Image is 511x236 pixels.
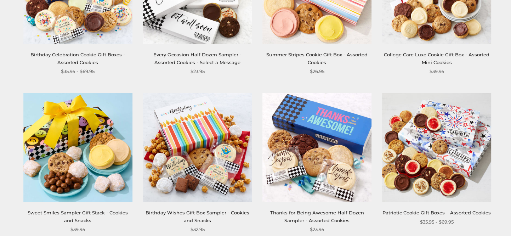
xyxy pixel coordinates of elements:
span: $39.95 [70,226,85,233]
img: Sweet Smiles Sampler Gift Stack - Cookies and Snacks [23,93,132,202]
img: Thanks for Being Awesome Half Dozen Sampler - Assorted Cookies [262,93,371,202]
span: $39.95 [430,68,444,75]
span: $35.95 - $69.95 [420,218,454,226]
a: College Care Luxe Cookie Gift Box - Assorted Mini Cookies [384,52,489,65]
span: $26.95 [310,68,324,75]
span: $23.95 [191,68,205,75]
a: Patriotic Cookie Gift Boxes – Assorted Cookies [382,210,491,215]
a: Birthday Celebration Cookie Gift Boxes - Assorted Cookies [30,52,125,65]
a: Sweet Smiles Sampler Gift Stack - Cookies and Snacks [28,210,128,223]
img: Patriotic Cookie Gift Boxes – Assorted Cookies [382,93,491,202]
span: $32.95 [191,226,205,233]
a: Summer Stripes Cookie Gift Box - Assorted Cookies [266,52,368,65]
a: Birthday Wishes Gift Box Sampler - Cookies and Snacks [146,210,249,223]
span: $35.95 - $69.95 [61,68,95,75]
img: Birthday Wishes Gift Box Sampler - Cookies and Snacks [143,93,252,202]
a: Thanks for Being Awesome Half Dozen Sampler - Assorted Cookies [270,210,364,223]
a: Every Occasion Half Dozen Sampler - Assorted Cookies - Select a Message [153,52,242,65]
span: $23.95 [310,226,324,233]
